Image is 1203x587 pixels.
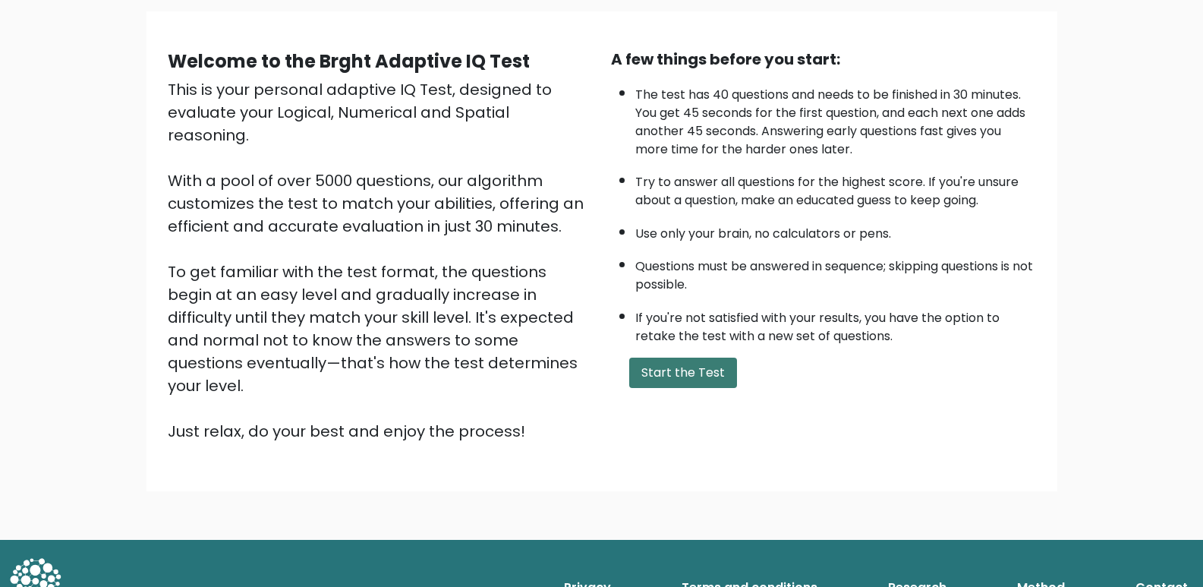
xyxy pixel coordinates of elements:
[635,217,1036,243] li: Use only your brain, no calculators or pens.
[635,301,1036,346] li: If you're not satisfied with your results, you have the option to retake the test with a new set ...
[629,358,737,388] button: Start the Test
[168,78,593,443] div: This is your personal adaptive IQ Test, designed to evaluate your Logical, Numerical and Spatial ...
[635,166,1036,210] li: Try to answer all questions for the highest score. If you're unsure about a question, make an edu...
[635,78,1036,159] li: The test has 40 questions and needs to be finished in 30 minutes. You get 45 seconds for the firs...
[168,49,530,74] b: Welcome to the Brght Adaptive IQ Test
[611,48,1036,71] div: A few things before you start:
[635,250,1036,294] li: Questions must be answered in sequence; skipping questions is not possible.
